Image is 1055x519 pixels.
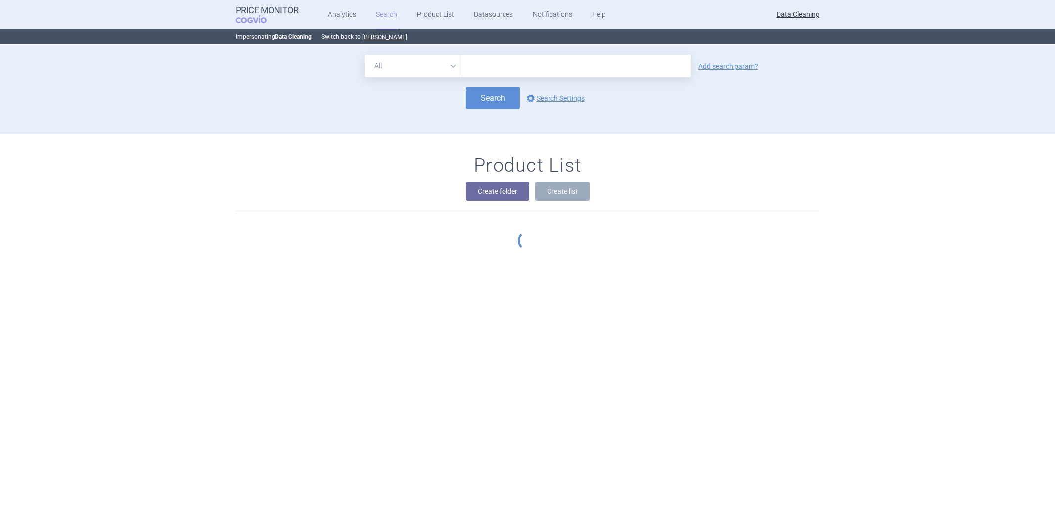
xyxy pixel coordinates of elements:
[236,5,299,15] strong: Price Monitor
[236,15,280,23] span: COGVIO
[525,92,585,104] a: Search Settings
[236,29,820,44] p: Impersonating Switch back to
[362,33,407,41] button: [PERSON_NAME]
[698,63,758,70] a: Add search param?
[466,182,529,201] button: Create folder
[474,154,582,177] h1: Product List
[275,33,312,40] strong: Data Cleaning
[535,182,590,201] button: Create list
[466,87,520,109] button: Search
[236,5,299,24] a: Price MonitorCOGVIO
